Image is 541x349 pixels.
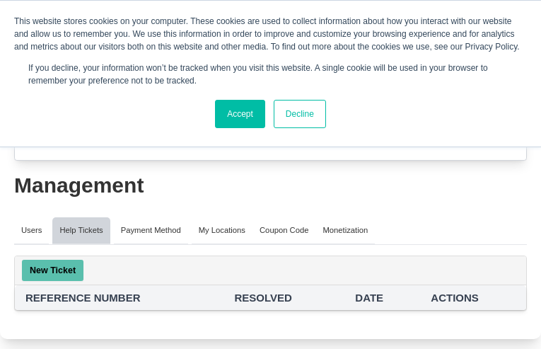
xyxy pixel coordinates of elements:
a: Payment Method [114,217,188,246]
a: Accept [215,100,265,128]
th: Date [344,285,420,310]
button: New Ticket [22,260,83,281]
th: Reference Number [15,285,223,310]
div: Management [14,175,527,196]
p: If you decline, your information won’t be tracked when you visit this website. A single cookie wi... [28,62,513,87]
a: Monetization [315,217,375,246]
a: Decline [274,100,326,128]
th: Actions [420,285,526,310]
a: My Locations [192,217,252,246]
a: Coupon Code [252,217,315,246]
a: Users [14,217,49,246]
th: Resolved [223,285,344,310]
div: This website stores cookies on your computer. These cookies are used to collect information about... [14,15,527,53]
a: Help Tickets [52,217,110,246]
